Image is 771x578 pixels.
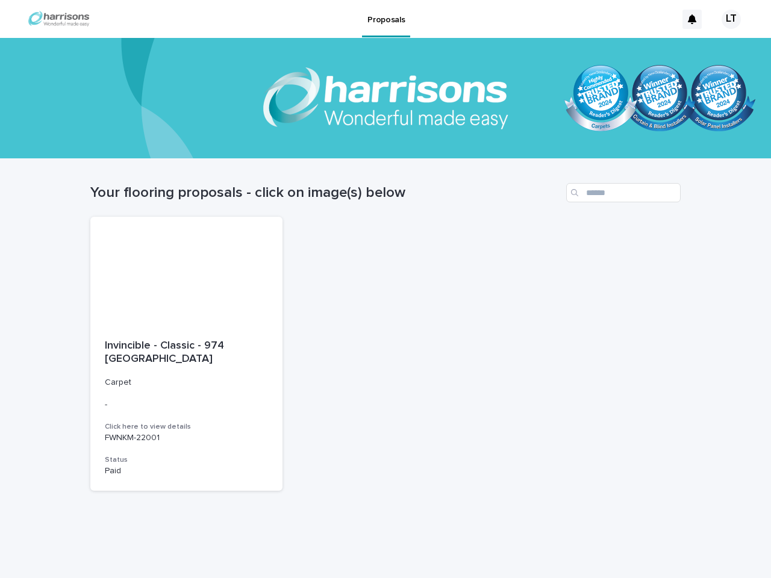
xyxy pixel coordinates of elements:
[566,183,681,202] input: Search
[105,455,268,465] h3: Status
[105,433,268,443] p: FWNKM-22001
[105,340,227,364] span: Invincible - Classic - 974 [GEOGRAPHIC_DATA]
[90,217,282,491] a: Invincible - Classic - 974 [GEOGRAPHIC_DATA]Carpet-Click here to view detailsFWNKM-22001StatusPaid
[722,10,741,29] div: LT
[24,7,93,31] img: vpOjomvSQdShLJJmfFCL
[90,184,561,202] h1: Your flooring proposals - click on image(s) below
[105,422,268,432] h3: Click here to view details
[105,400,268,410] p: -
[105,378,268,388] p: Carpet
[105,466,268,476] p: Paid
